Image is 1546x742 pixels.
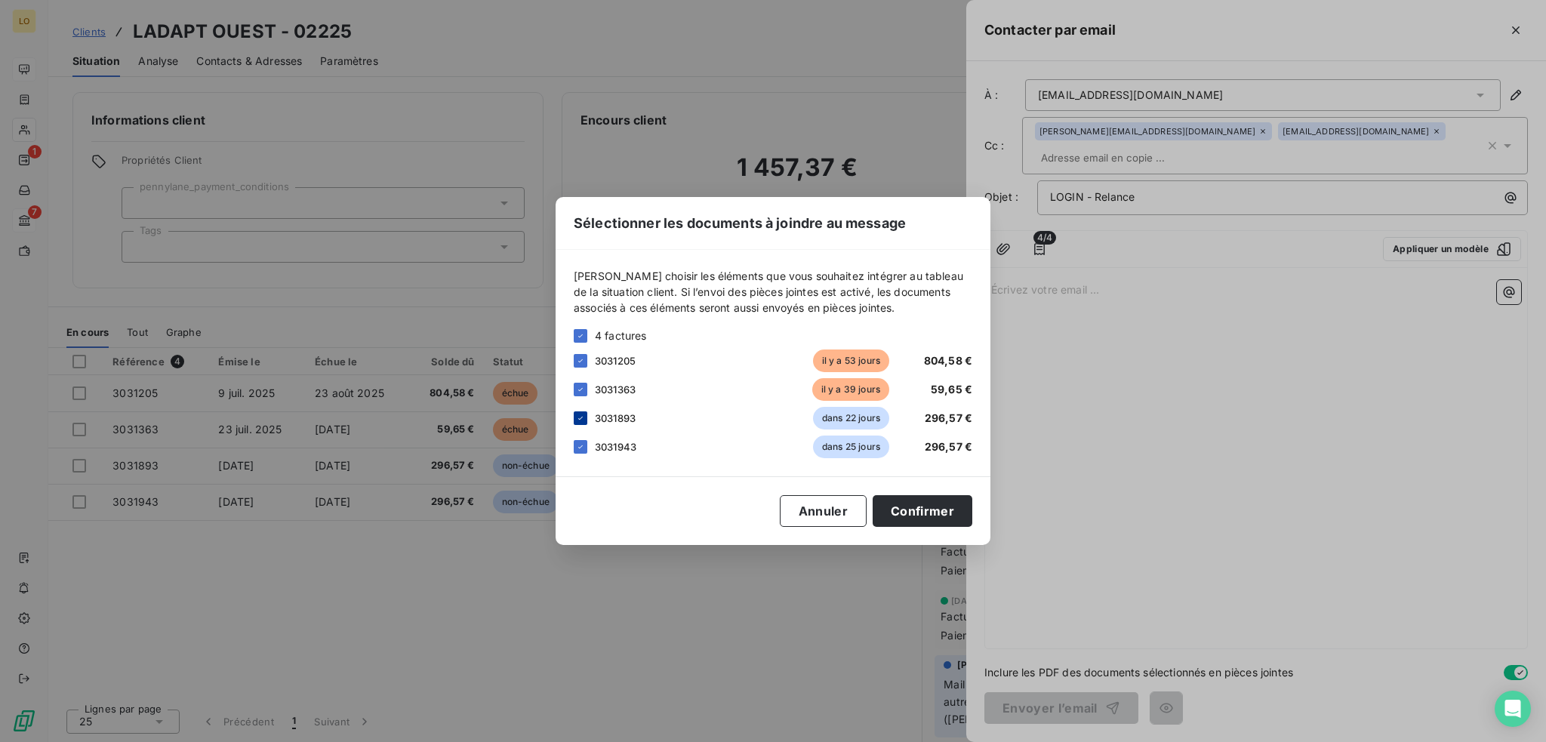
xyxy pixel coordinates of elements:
span: 3031363 [595,383,636,396]
span: 296,57 € [925,411,972,424]
div: Open Intercom Messenger [1495,691,1531,727]
span: dans 22 jours [813,407,889,429]
span: [PERSON_NAME] choisir les éléments que vous souhaitez intégrer au tableau de la situation client.... [574,268,972,316]
span: Sélectionner les documents à joindre au message [574,213,906,233]
span: 296,57 € [925,440,972,453]
span: 4 factures [595,328,647,343]
span: 59,65 € [931,383,972,396]
button: Confirmer [873,495,972,527]
span: 3031943 [595,441,636,453]
button: Annuler [780,495,867,527]
span: 804,58 € [924,354,972,367]
span: 3031205 [595,355,636,367]
span: 3031893 [595,412,636,424]
span: dans 25 jours [813,436,889,458]
span: il y a 39 jours [812,378,889,401]
span: il y a 53 jours [813,349,889,372]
